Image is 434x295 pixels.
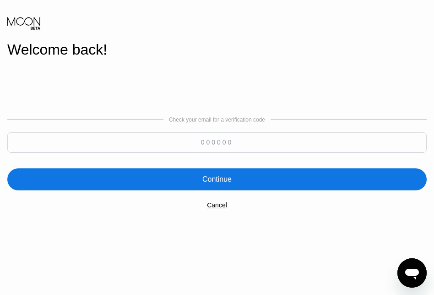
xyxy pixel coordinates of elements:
div: Continue [202,175,232,184]
input: 000000 [7,132,427,153]
div: Continue [7,168,427,190]
div: Check your email for a verification code [169,117,265,123]
iframe: Button to launch messaging window [397,258,427,288]
div: Cancel [207,201,227,209]
div: Welcome back! [7,41,427,58]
